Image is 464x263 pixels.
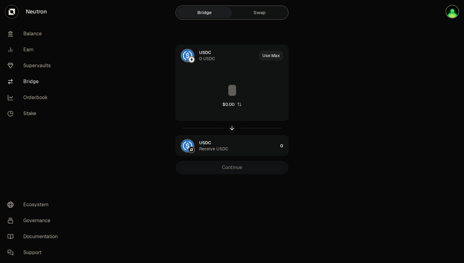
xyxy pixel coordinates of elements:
a: Support [2,245,66,261]
a: Earn [2,42,66,58]
a: Supervaults [2,58,66,74]
div: $0.00 [222,101,234,107]
img: Ethereum Logo [189,57,194,62]
a: Swap [232,7,287,18]
div: Receive USDC [199,146,228,152]
a: Bridge [177,7,232,18]
button: Use Max [259,51,283,60]
img: Neutron Logo [189,147,194,153]
img: Leo [446,5,459,18]
div: USDC LogoNeutron LogoUSDCReceive USDC [176,135,278,156]
div: 0 [280,135,288,156]
a: Stake [2,106,66,122]
div: USDC [199,49,211,56]
a: Orderbook [2,90,66,106]
div: USDC LogoEthereum LogoUSDC0 USDC [176,45,257,66]
button: USDC LogoNeutron LogoUSDCReceive USDC0 [176,135,288,156]
a: Ecosystem [2,197,66,213]
img: USDC Logo [181,140,194,152]
button: $0.00 [222,101,242,107]
img: USDC Logo [181,49,194,62]
a: Balance [2,26,66,42]
a: Documentation [2,229,66,245]
div: USDC [199,140,211,146]
a: Governance [2,213,66,229]
a: Bridge [2,74,66,90]
div: 0 USDC [199,56,215,62]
